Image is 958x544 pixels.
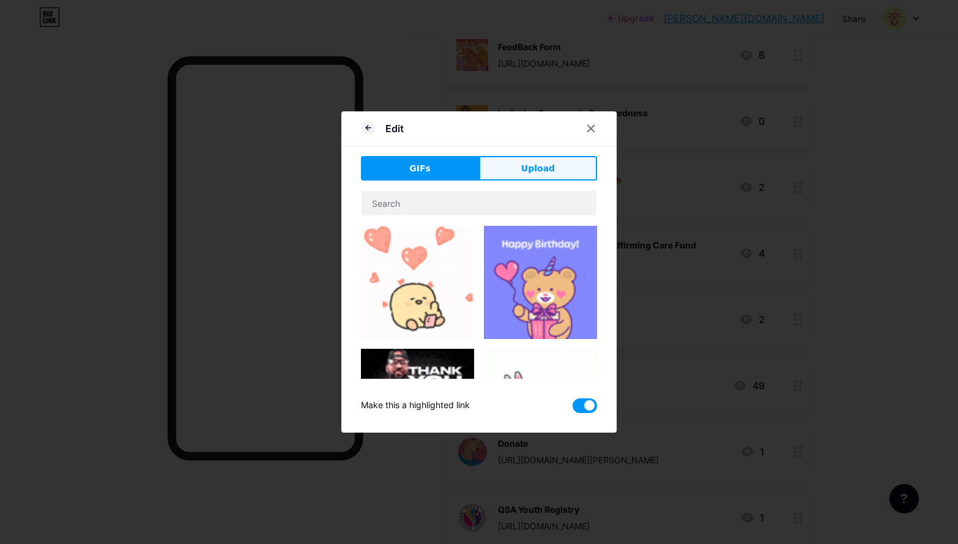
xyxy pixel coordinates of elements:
span: GIFs [409,162,431,175]
button: Upload [479,156,597,181]
img: Gihpy [361,349,474,435]
img: Gihpy [484,226,597,339]
img: Gihpy [361,226,474,339]
div: Edit [385,121,404,136]
input: Search [362,191,596,215]
div: Make this a highlighted link [361,398,470,413]
span: Upload [521,162,555,175]
button: GIFs [361,156,479,181]
img: Gihpy [484,349,597,446]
